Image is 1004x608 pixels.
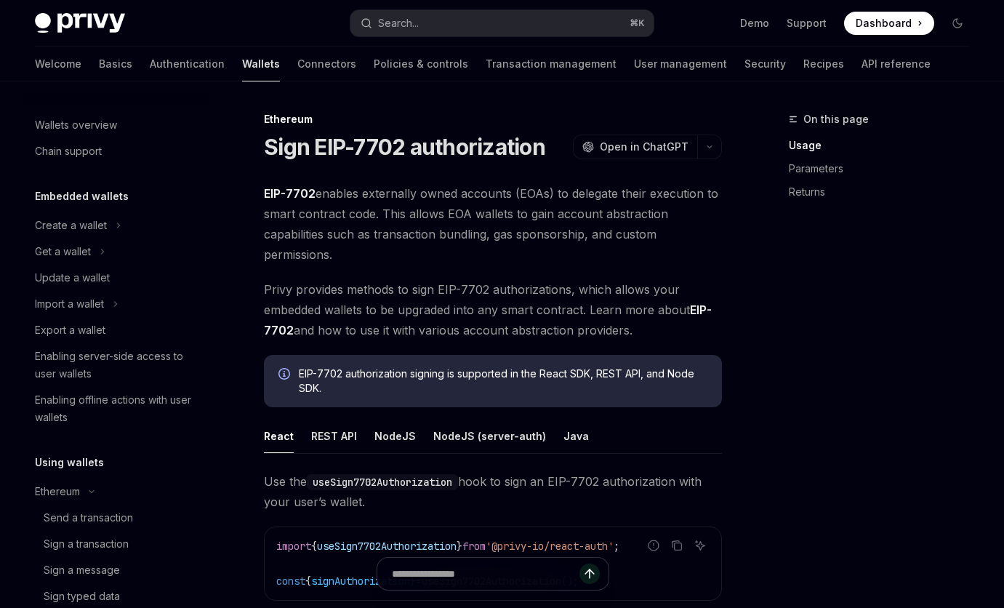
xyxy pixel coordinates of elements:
[789,134,981,157] a: Usage
[278,368,293,383] svg: Info
[23,212,129,239] button: Create a wallet
[667,536,686,555] button: Copy the contents from the code block
[297,47,356,81] a: Connectors
[862,47,931,81] a: API reference
[35,13,125,33] img: dark logo
[374,47,468,81] a: Policies & controls
[44,588,120,605] div: Sign typed data
[23,112,209,138] a: Wallets overview
[44,561,120,579] div: Sign a message
[264,134,545,160] h1: Sign EIP-7702 authorization
[803,111,869,128] span: On this page
[35,47,81,81] a: Welcome
[392,558,579,590] input: Ask a question...
[789,157,981,180] a: Parameters
[23,239,113,265] button: Get a wallet
[23,291,126,317] button: Import a wallet
[317,540,457,553] span: useSign7702Authorization
[23,343,209,387] a: Enabling server-side access to user wallets
[946,12,969,35] button: Toggle dark mode
[35,295,104,313] div: Import a wallet
[462,540,486,553] span: from
[573,135,697,159] button: Open in ChatGPT
[35,243,91,260] div: Get a wallet
[311,419,357,453] button: REST API
[787,16,827,31] a: Support
[35,188,129,205] h5: Embedded wallets
[789,180,981,204] a: Returns
[856,16,912,31] span: Dashboard
[486,540,614,553] span: '@privy-io/react-auth'
[844,12,934,35] a: Dashboard
[23,138,209,164] a: Chain support
[35,391,201,426] div: Enabling offline actions with user wallets
[150,47,225,81] a: Authentication
[744,47,786,81] a: Security
[276,540,311,553] span: import
[374,419,416,453] button: NodeJS
[264,186,316,201] a: EIP-7702
[486,47,617,81] a: Transaction management
[350,10,654,36] button: Search...⌘K
[614,540,619,553] span: ;
[634,47,727,81] a: User management
[99,47,132,81] a: Basics
[563,419,589,453] button: Java
[378,15,419,32] div: Search...
[35,321,105,339] div: Export a wallet
[23,505,209,531] a: Send a transaction
[264,279,722,340] span: Privy provides methods to sign EIP-7702 authorizations, which allows your embedded wallets to be ...
[242,47,280,81] a: Wallets
[35,483,80,500] div: Ethereum
[264,471,722,512] span: Use the hook to sign an EIP-7702 authorization with your user’s wallet.
[23,317,209,343] a: Export a wallet
[44,509,133,527] div: Send a transaction
[23,557,209,583] a: Sign a message
[311,540,317,553] span: {
[457,540,462,553] span: }
[307,474,458,490] code: useSign7702Authorization
[35,143,102,160] div: Chain support
[35,454,104,471] h5: Using wallets
[44,535,129,553] div: Sign a transaction
[644,536,663,555] button: Report incorrect code
[35,217,107,234] div: Create a wallet
[23,387,209,431] a: Enabling offline actions with user wallets
[35,116,117,134] div: Wallets overview
[600,140,688,154] span: Open in ChatGPT
[803,47,844,81] a: Recipes
[264,419,294,453] button: React
[35,269,110,287] div: Update a wallet
[433,419,546,453] button: NodeJS (server-auth)
[35,348,201,383] div: Enabling server-side access to user wallets
[264,183,722,265] span: enables externally owned accounts (EOAs) to delegate their execution to smart contract code. This...
[23,265,209,291] a: Update a wallet
[691,536,710,555] button: Ask AI
[264,112,722,127] div: Ethereum
[579,564,600,584] button: Send message
[630,17,645,29] span: ⌘ K
[299,367,707,396] div: EIP-7702 authorization signing is supported in the React SDK, REST API, and Node SDK.
[740,16,769,31] a: Demo
[23,531,209,557] a: Sign a transaction
[23,479,102,505] button: Ethereum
